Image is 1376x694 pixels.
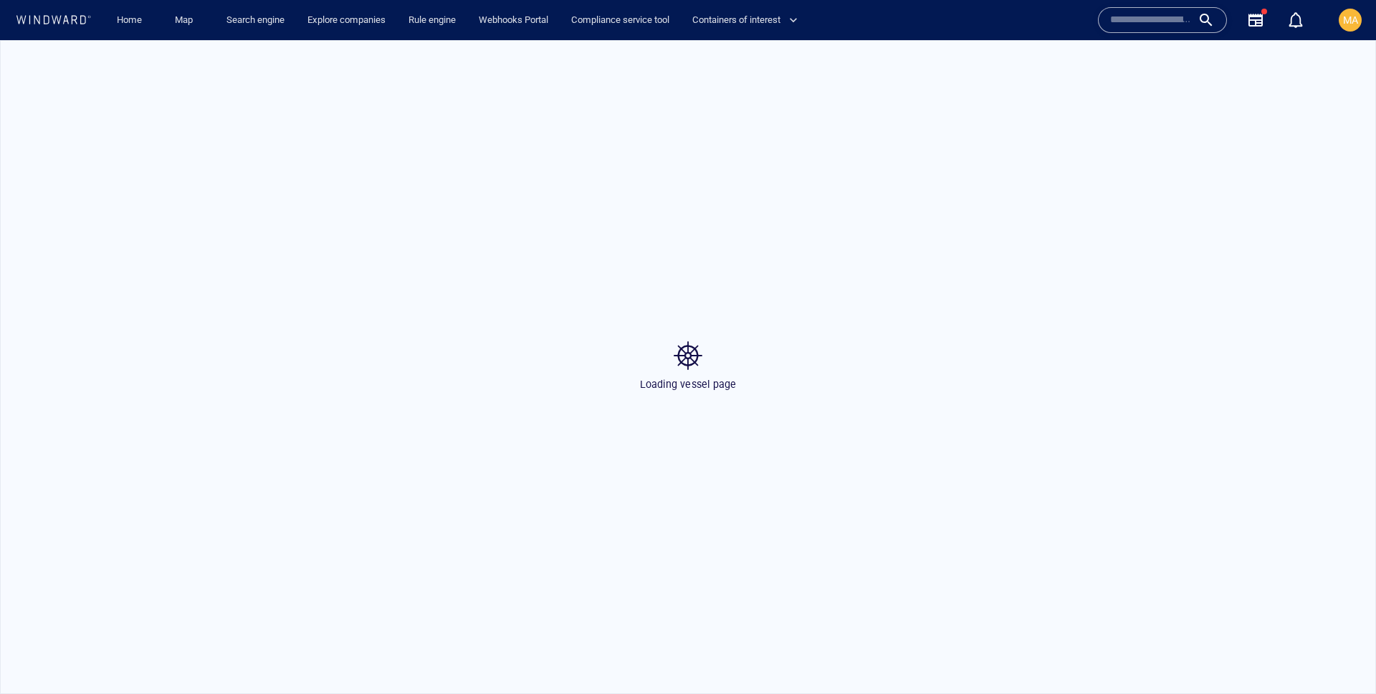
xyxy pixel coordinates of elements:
[687,8,810,33] button: Containers of interest
[1343,14,1358,26] span: MA
[473,8,554,33] a: Webhooks Portal
[163,8,209,33] button: Map
[403,8,462,33] a: Rule engine
[221,8,290,33] a: Search engine
[111,8,148,33] a: Home
[106,8,152,33] button: Home
[565,8,675,33] a: Compliance service tool
[169,8,204,33] a: Map
[1336,6,1365,34] button: MA
[640,376,737,393] p: Loading vessel page
[692,12,798,29] span: Containers of interest
[302,8,391,33] a: Explore companies
[1287,11,1304,29] div: Notification center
